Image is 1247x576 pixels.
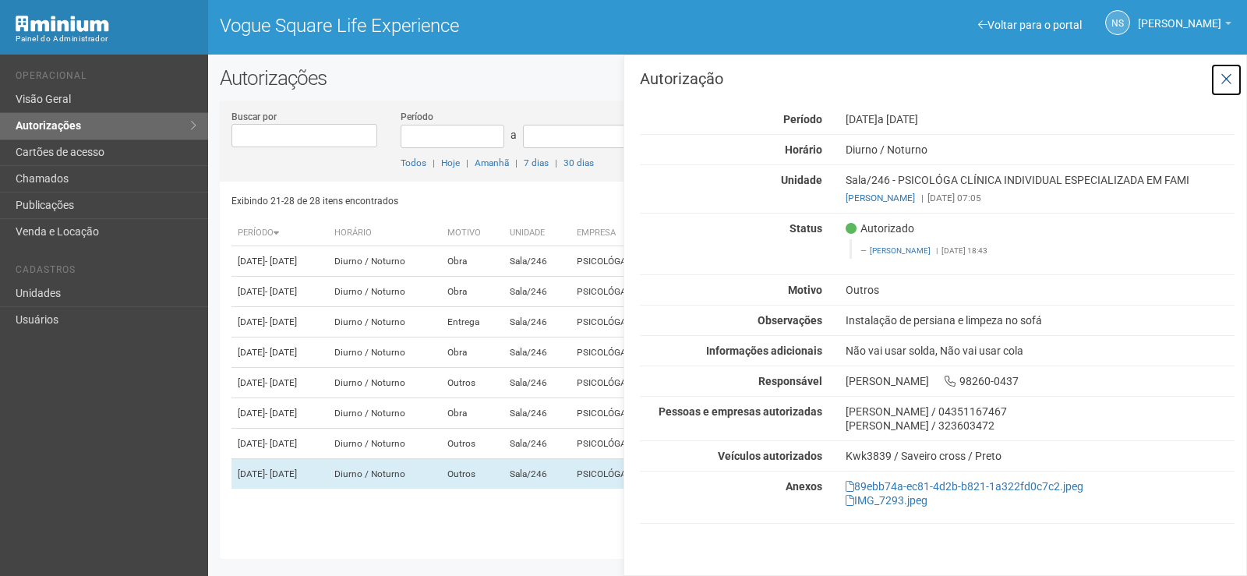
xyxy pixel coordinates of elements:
td: Outros [441,429,503,459]
th: Motivo [441,221,503,246]
td: PSICOLÓGA CLÍNICA INDIVIDUAL ESPECIALIZADA EM FAMI [571,368,923,398]
div: Diurno / Noturno [834,143,1246,157]
label: Período [401,110,433,124]
a: 7 dias [524,157,549,168]
td: Sala/246 [503,277,571,307]
td: Diurno / Noturno [328,337,441,368]
td: Diurno / Noturno [328,246,441,277]
td: PSICOLÓGA CLÍNICA INDIVIDUAL ESPECIALIZADA EM FAMI [571,277,923,307]
td: Obra [441,246,503,277]
td: [DATE] [231,337,328,368]
span: a [510,129,517,141]
div: [PERSON_NAME] / 04351167467 [846,405,1235,419]
td: [DATE] [231,246,328,277]
div: Painel do Administrador [16,32,196,46]
span: - [DATE] [265,377,297,388]
span: - [DATE] [265,468,297,479]
span: | [921,193,924,203]
td: Entrega [441,307,503,337]
h1: Vogue Square Life Experience [220,16,716,36]
li: Cadastros [16,264,196,281]
strong: Status [790,222,822,235]
div: [DATE] [834,112,1246,126]
span: - [DATE] [265,316,297,327]
strong: Observações [758,314,822,327]
th: Período [231,221,328,246]
a: 89ebb74a-ec81-4d2b-b821-1a322fd0c7c2.jpeg [846,480,1083,493]
strong: Pessoas e empresas autorizadas [659,405,822,418]
li: Operacional [16,70,196,87]
strong: Motivo [788,284,822,296]
span: | [936,246,938,255]
strong: Horário [785,143,822,156]
h2: Autorizações [220,66,1235,90]
td: Diurno / Noturno [328,429,441,459]
th: Horário [328,221,441,246]
span: - [DATE] [265,256,297,267]
div: Outros [834,283,1246,297]
span: Nicolle Silva [1138,2,1221,30]
span: - [DATE] [265,347,297,358]
a: [PERSON_NAME] [846,193,915,203]
th: Empresa [571,221,923,246]
a: Hoje [441,157,460,168]
div: [PERSON_NAME] / 323603472 [846,419,1235,433]
span: - [DATE] [265,438,297,449]
td: Sala/246 [503,398,571,429]
span: Autorizado [846,221,914,235]
td: [DATE] [231,459,328,489]
td: Sala/246 [503,307,571,337]
td: Diurno / Noturno [328,368,441,398]
td: PSICOLÓGA CLÍNICA INDIVIDUAL ESPECIALIZADA EM FAMI [571,337,923,368]
div: Não vai usar solda, Não vai usar cola [834,344,1246,358]
strong: Unidade [781,174,822,186]
div: Kwk3839 / Saveiro cross / Preto [846,449,1235,463]
td: Diurno / Noturno [328,307,441,337]
td: [DATE] [231,277,328,307]
td: [DATE] [231,368,328,398]
label: Buscar por [231,110,277,124]
strong: Anexos [786,480,822,493]
strong: Período [783,113,822,125]
span: | [433,157,435,168]
td: PSICOLÓGA CLÍNICA INDIVIDUAL ESPECIALIZADA EM FAMI [571,398,923,429]
td: Obra [441,398,503,429]
div: [DATE] 07:05 [846,191,1235,205]
td: Diurno / Noturno [328,459,441,489]
strong: Informações adicionais [706,345,822,357]
td: Outros [441,368,503,398]
td: Outros [441,459,503,489]
span: - [DATE] [265,286,297,297]
td: Sala/246 [503,246,571,277]
td: [DATE] [231,398,328,429]
a: [PERSON_NAME] [870,246,931,255]
span: - [DATE] [265,408,297,419]
a: [PERSON_NAME] [1138,19,1231,32]
td: Sala/246 [503,337,571,368]
a: Todos [401,157,426,168]
td: Obra [441,277,503,307]
td: PSICOLÓGA CLÍNICA INDIVIDUAL ESPECIALIZADA EM FAMI [571,429,923,459]
div: Instalação de persiana e limpeza no sofá [834,313,1246,327]
td: [DATE] [231,429,328,459]
div: Sala/246 - PSICOLÓGA CLÍNICA INDIVIDUAL ESPECIALIZADA EM FAMI [834,173,1246,205]
td: [DATE] [231,307,328,337]
td: PSICOLÓGA CLÍNICA INDIVIDUAL ESPECIALIZADA EM FAMI [571,307,923,337]
h3: Autorização [640,71,1235,87]
strong: Veículos autorizados [718,450,822,462]
td: Sala/246 [503,429,571,459]
span: | [555,157,557,168]
a: Amanhã [475,157,509,168]
td: Sala/246 [503,368,571,398]
footer: [DATE] 18:43 [860,246,1226,256]
td: Obra [441,337,503,368]
div: Exibindo 21-28 de 28 itens encontrados [231,189,731,213]
td: PSICOLÓGA CLÍNICA INDIVIDUAL ESPECIALIZADA EM FAMI [571,246,923,277]
a: IMG_7293.jpeg [846,494,927,507]
strong: Responsável [758,375,822,387]
td: Diurno / Noturno [328,277,441,307]
td: PSICOLÓGA CLÍNICA INDIVIDUAL ESPECIALIZADA EM FAMI [571,459,923,489]
img: Minium [16,16,109,32]
a: NS [1105,10,1130,35]
span: | [515,157,518,168]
